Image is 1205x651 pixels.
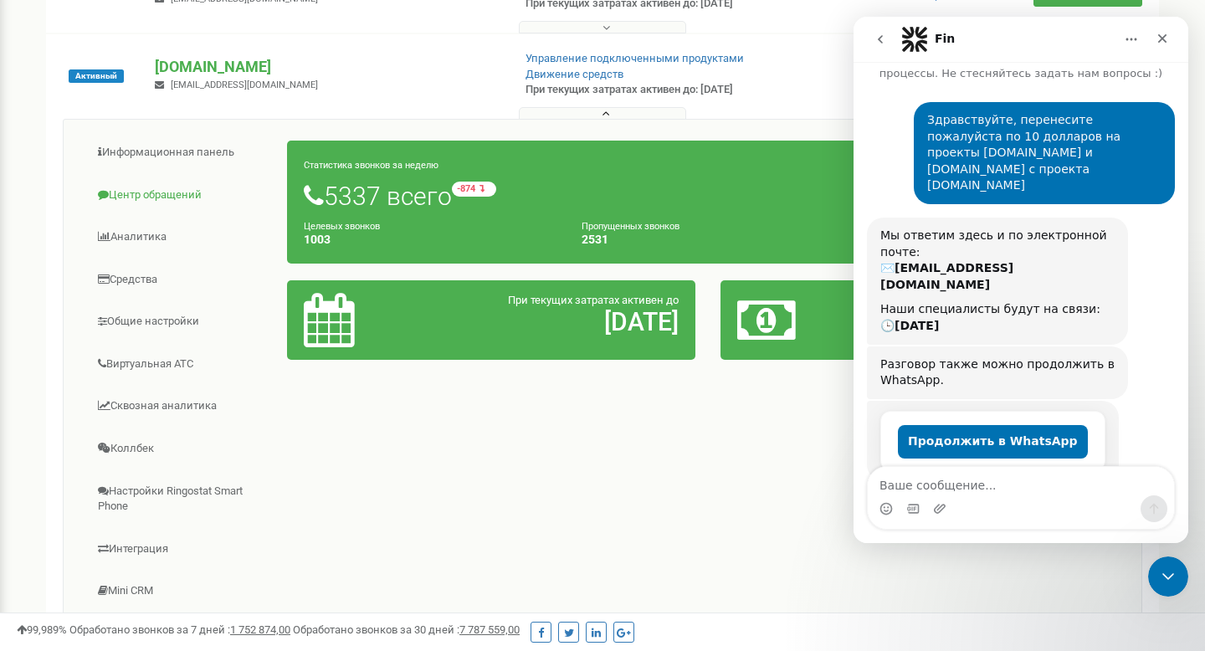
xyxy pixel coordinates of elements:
[76,175,288,216] a: Центр обращений
[1148,556,1188,597] iframe: Intercom live chat
[526,68,623,80] a: Движение средств
[76,259,288,300] a: Средства
[582,221,679,232] small: Пропущенных звонков
[155,56,498,78] p: [DOMAIN_NAME]
[69,623,290,636] span: Обработано звонков за 7 дней :
[17,623,67,636] span: 99,989%
[293,623,520,636] span: Обработано звонков за 30 дней :
[230,623,290,636] u: 1 752 874,00
[76,132,288,173] a: Информационная панель
[304,233,556,246] h4: 1003
[171,79,318,90] span: [EMAIL_ADDRESS][DOMAIN_NAME]
[304,160,438,171] small: Статистика звонков за неделю
[76,301,288,342] a: Общие настройки
[526,52,744,64] a: Управление подключенными продуктами
[459,623,520,636] u: 7 787 559,00
[437,308,679,336] h2: [DATE]
[69,69,124,83] span: Активный
[76,217,288,258] a: Аналитика
[76,344,288,385] a: Виртуальная АТС
[304,182,1112,210] h1: 5337 всего
[508,294,679,306] span: При текущих затратах активен до
[452,182,496,197] small: -874
[854,17,1188,543] iframe: Intercom live chat
[76,386,288,427] a: Сквозная аналитика
[76,529,288,570] a: Интеграция
[526,82,777,98] p: При текущих затратах активен до: [DATE]
[76,428,288,469] a: Коллбек
[76,471,288,527] a: Настройки Ringostat Smart Phone
[582,233,834,246] h4: 2531
[304,221,380,232] small: Целевых звонков
[76,571,288,612] a: Mini CRM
